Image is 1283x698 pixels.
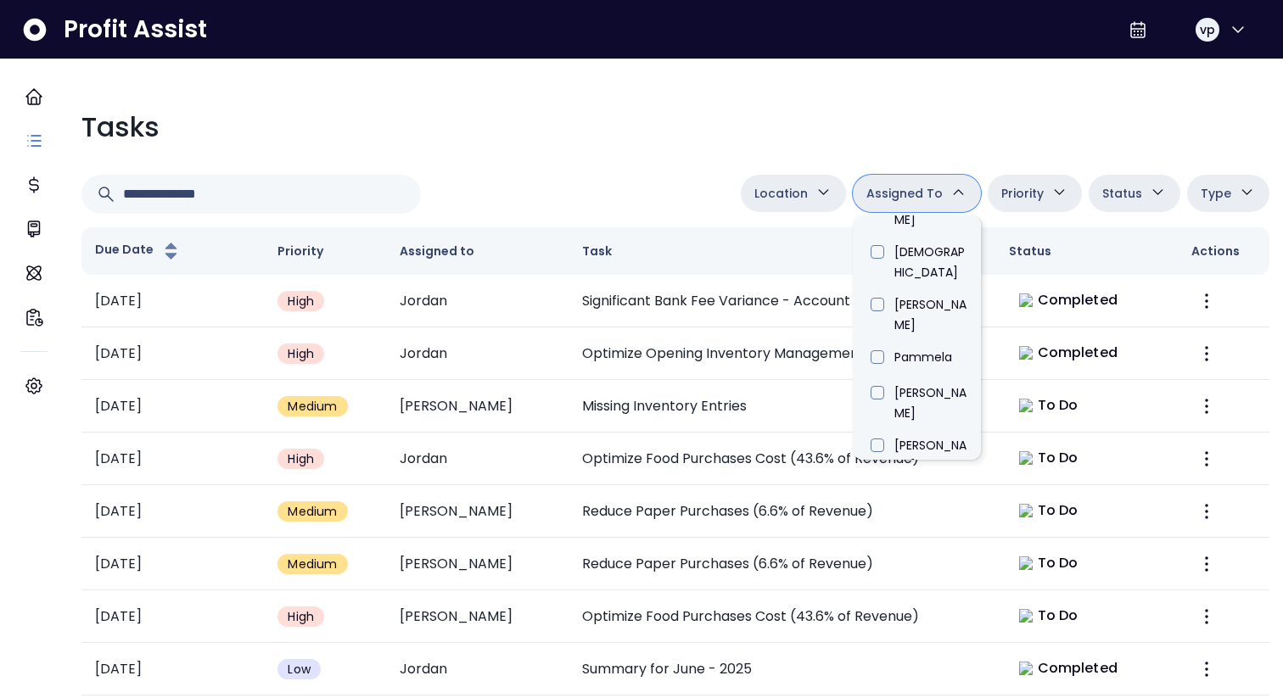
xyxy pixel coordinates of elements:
td: [DATE] [81,590,264,643]
td: [DATE] [81,275,264,327]
th: Priority [264,227,386,275]
img: todo [1019,399,1033,412]
span: Medium [288,556,337,572]
td: [PERSON_NAME] [386,380,569,433]
button: More [1191,549,1222,579]
span: Completed [1038,290,1118,310]
button: Due Date [95,241,182,261]
td: Jordan [386,275,569,327]
span: Medium [288,398,337,415]
td: [DATE] [81,380,264,433]
td: Jordan [386,643,569,695]
td: Jordan [386,327,569,380]
span: High [288,608,314,625]
span: To Do [1038,500,1079,521]
button: More [1191,444,1222,474]
td: Reduce Paper Purchases (6.6% of Revenue) [569,538,995,590]
img: completed [1019,293,1033,307]
img: todo [1019,556,1033,570]
img: todo [1019,451,1033,465]
th: Status [995,227,1178,275]
td: Optimize Food Purchases Cost (43.6% of Revenue) [569,433,995,485]
svg: Search icon [96,184,116,204]
span: To Do [1038,395,1079,416]
button: More [1191,391,1222,422]
span: Completed [1038,343,1118,363]
td: Missing Inventory Entries [569,380,995,433]
span: To Do [1038,553,1079,573]
th: Assigned to [386,227,569,275]
img: completed [1019,662,1033,675]
button: More [1191,286,1222,316]
span: Assigned To [866,183,943,204]
td: [DATE] [81,643,264,695]
span: Priority [1001,183,1044,204]
td: Summary for June - 2025 [569,643,995,695]
td: [PERSON_NAME] [386,590,569,643]
td: [DATE] [81,327,264,380]
td: Significant Bank Fee Variance - Account 6212 [569,275,995,327]
img: completed [1019,346,1033,360]
button: More [1191,496,1222,527]
img: todo [1019,504,1033,517]
td: [PERSON_NAME] [386,538,569,590]
span: Location [754,183,808,204]
span: Status [1102,183,1142,204]
span: High [288,450,314,467]
button: More [1191,654,1222,684]
td: Reduce Paper Purchases (6.6% of Revenue) [569,485,995,538]
td: [DATE] [81,433,264,485]
span: High [288,345,314,362]
span: High [288,293,314,310]
span: Medium [288,503,337,520]
button: More [1191,338,1222,369]
th: Actions [1178,227,1269,275]
span: Profit Assist [64,14,207,45]
th: Task [569,227,995,275]
td: Optimize Food Purchases Cost (43.6% of Revenue) [569,590,995,643]
p: Tasks [81,107,160,148]
span: To Do [1038,606,1079,626]
span: Low [288,661,311,678]
td: [DATE] [81,485,264,538]
span: To Do [1038,448,1079,468]
td: [PERSON_NAME] [386,485,569,538]
td: Jordan [386,433,569,485]
span: Completed [1038,658,1118,678]
span: Type [1201,183,1231,204]
button: More [1191,601,1222,632]
td: [DATE] [81,538,264,590]
span: vp [1200,21,1215,38]
img: todo [1019,609,1033,623]
td: Optimize Opening Inventory Management [569,327,995,380]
